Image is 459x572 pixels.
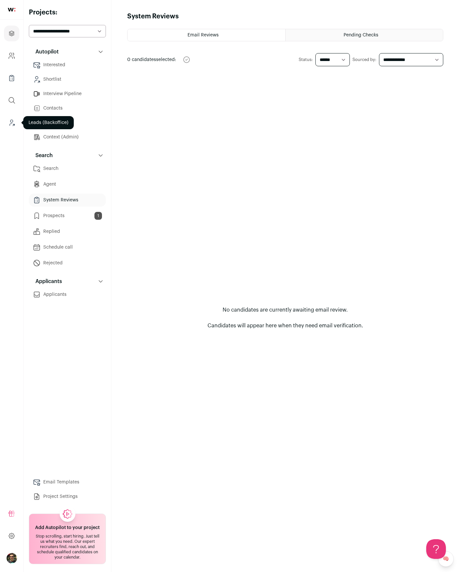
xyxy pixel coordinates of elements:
[127,57,156,62] span: 0 candidates
[29,8,106,17] h2: Projects:
[4,48,19,64] a: Company and ATS Settings
[35,524,100,531] h2: Add Autopilot to your project
[29,73,106,86] a: Shortlist
[29,476,106,489] a: Email Templates
[188,33,219,37] span: Email Reviews
[29,514,106,564] a: Add Autopilot to your project Stop scrolling, start hiring. Just tell us what you need. Our exper...
[29,209,106,222] a: Prospects1
[127,12,179,21] h1: System Reviews
[426,539,446,559] iframe: Help Scout Beacon - Open
[4,115,19,131] a: Leads (Backoffice)
[7,553,17,563] button: Open dropdown
[29,102,106,115] a: Contacts
[29,58,106,71] a: Interested
[7,553,17,563] img: 8429747-medium_jpg
[31,277,62,285] p: Applicants
[29,490,106,503] a: Project Settings
[29,194,106,207] a: System Reviews
[29,256,106,270] a: Rejected
[33,534,102,560] div: Stop scrolling, start hiring. Just tell us what you need. Our expert recruiters find, reach out, ...
[31,152,53,159] p: Search
[352,57,376,62] label: Sourced by:
[344,33,378,37] span: Pending Checks
[286,29,443,41] a: Pending Checks
[29,149,106,162] button: Search
[29,178,106,191] a: Agent
[127,56,176,63] span: selected:
[29,275,106,288] button: Applicants
[4,70,19,86] a: Company Lists
[29,87,106,100] a: Interview Pipeline
[23,116,74,129] div: Leads (Backoffice)
[8,8,15,11] img: wellfound-shorthand-0d5821cbd27db2630d0214b213865d53afaa358527fdda9d0ea32b1df1b89c2c.svg
[299,57,313,62] label: Status:
[223,306,348,314] p: No candidates are currently awaiting email review.
[29,162,106,175] a: Search
[94,212,102,220] span: 1
[4,26,19,41] a: Projects
[29,241,106,254] a: Schedule call
[29,288,106,301] a: Applicants
[29,131,106,144] a: Context (Admin)
[29,225,106,238] a: Replied
[31,48,59,56] p: Autopilot
[208,322,363,330] p: Candidates will appear here when they need email verification.
[438,551,454,567] a: 🧠
[29,45,106,58] button: Autopilot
